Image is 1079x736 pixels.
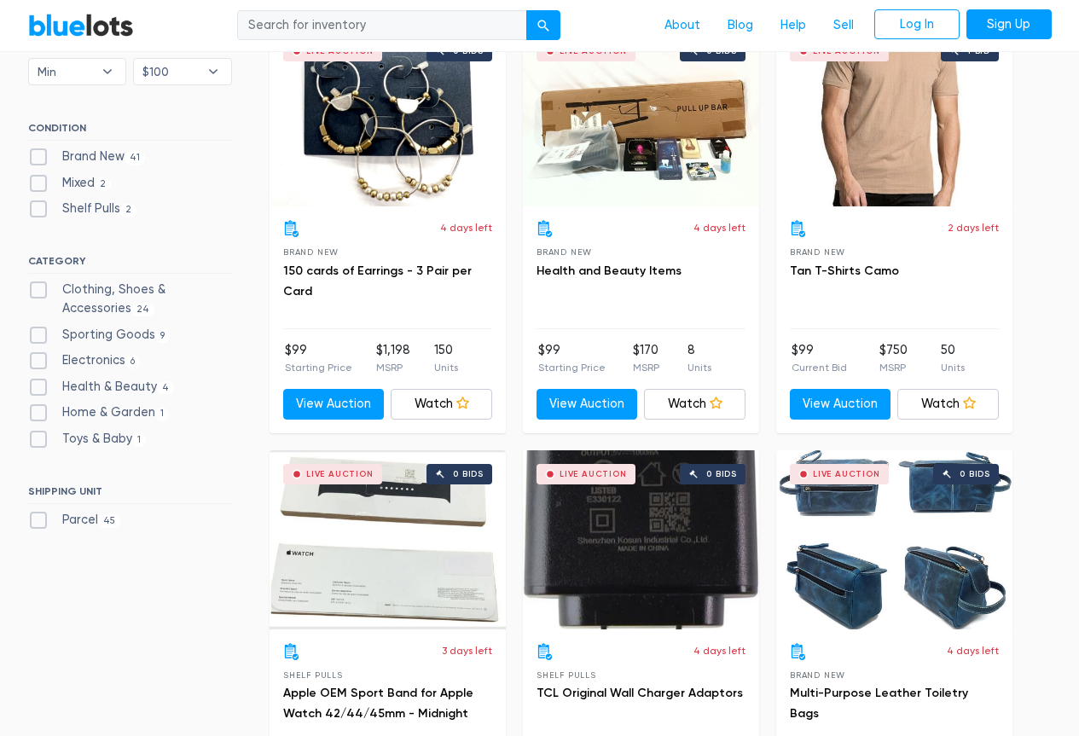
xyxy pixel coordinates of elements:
p: Units [434,360,458,375]
span: 2 [120,204,137,217]
div: Live Auction [306,47,374,55]
div: 0 bids [706,470,737,478]
a: View Auction [537,389,638,420]
p: Starting Price [285,360,352,375]
li: 150 [434,341,458,375]
li: $1,198 [376,341,410,375]
span: 1 [155,408,170,421]
a: Help [767,9,820,42]
a: Apple OEM Sport Band for Apple Watch 42/44/45mm - Midnight [283,686,473,721]
h6: SHIPPING UNIT [28,485,232,504]
a: Live Auction 0 bids [523,27,759,206]
a: Log In [874,9,960,40]
a: Watch [644,389,745,420]
label: Health & Beauty [28,378,175,397]
span: 45 [98,514,121,528]
p: 3 days left [442,643,492,658]
div: 1 bid [967,47,990,55]
a: Blog [714,9,767,42]
h6: CATEGORY [28,255,232,274]
a: Watch [391,389,492,420]
label: Shelf Pulls [28,200,137,218]
span: 9 [155,329,171,343]
li: 8 [687,341,711,375]
label: Clothing, Shoes & Accessories [28,281,232,317]
a: Sell [820,9,867,42]
p: 2 days left [948,220,999,235]
a: View Auction [283,389,385,420]
div: 0 bids [706,47,737,55]
div: 0 bids [453,470,484,478]
p: 4 days left [693,643,745,658]
div: Live Auction [306,470,374,478]
div: Live Auction [813,47,880,55]
a: Live Auction 0 bids [776,450,1012,629]
p: MSRP [376,360,410,375]
label: Toys & Baby [28,430,147,449]
p: MSRP [879,360,908,375]
span: 24 [131,303,155,316]
a: 150 cards of Earrings - 3 Pair per Card [283,264,472,298]
span: 6 [125,355,141,368]
label: Mixed [28,174,112,193]
p: 4 days left [440,220,492,235]
li: $170 [633,341,659,375]
p: 4 days left [693,220,745,235]
a: Multi-Purpose Leather Toiletry Bags [790,686,968,721]
div: Live Auction [560,470,627,478]
span: 2 [95,177,112,191]
li: 50 [941,341,965,375]
div: 0 bids [960,470,990,478]
li: $750 [879,341,908,375]
a: Tan T-Shirts Camo [790,264,899,278]
a: Health and Beauty Items [537,264,682,278]
span: Brand New [790,247,845,257]
b: ▾ [90,59,125,84]
p: 4 days left [947,643,999,658]
li: $99 [792,341,847,375]
b: ▾ [195,59,231,84]
span: Min [38,59,94,84]
a: Live Auction 1 bid [776,27,1012,206]
a: TCL Original Wall Charger Adaptors [537,686,743,700]
a: BlueLots [28,13,134,38]
div: Live Auction [560,47,627,55]
p: Units [941,360,965,375]
span: Shelf Pulls [283,670,343,680]
a: Watch [897,389,999,420]
p: Starting Price [538,360,606,375]
li: $99 [285,341,352,375]
span: Shelf Pulls [537,670,596,680]
a: Sign Up [966,9,1052,40]
label: Sporting Goods [28,326,171,345]
span: Brand New [537,247,592,257]
span: 41 [125,151,146,165]
label: Brand New [28,148,146,166]
span: 4 [157,381,175,395]
a: Live Auction 0 bids [270,450,506,629]
span: Brand New [283,247,339,257]
a: Live Auction 0 bids [270,27,506,206]
p: Current Bid [792,360,847,375]
h6: CONDITION [28,122,232,141]
p: Units [687,360,711,375]
span: Brand New [790,670,845,680]
li: $99 [538,341,606,375]
input: Search for inventory [237,10,527,41]
span: $100 [142,59,199,84]
div: 0 bids [453,47,484,55]
a: About [651,9,714,42]
label: Electronics [28,351,141,370]
div: Live Auction [813,470,880,478]
span: 1 [132,433,147,447]
label: Home & Garden [28,403,170,422]
p: MSRP [633,360,659,375]
label: Parcel [28,511,121,530]
a: Live Auction 0 bids [523,450,759,629]
a: View Auction [790,389,891,420]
